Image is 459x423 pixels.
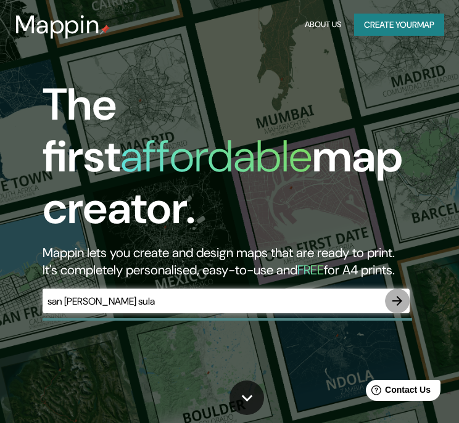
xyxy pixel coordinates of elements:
[349,375,445,409] iframe: Help widget launcher
[15,10,100,39] h3: Mappin
[354,14,444,36] button: Create yourmap
[43,294,385,308] input: Choose your favourite place
[43,79,410,244] h1: The first map creator.
[297,261,324,279] h5: FREE
[100,25,110,35] img: mappin-pin
[43,244,410,279] h2: Mappin lets you create and design maps that are ready to print. It's completely personalised, eas...
[302,14,344,36] button: About Us
[120,128,312,185] h1: affordable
